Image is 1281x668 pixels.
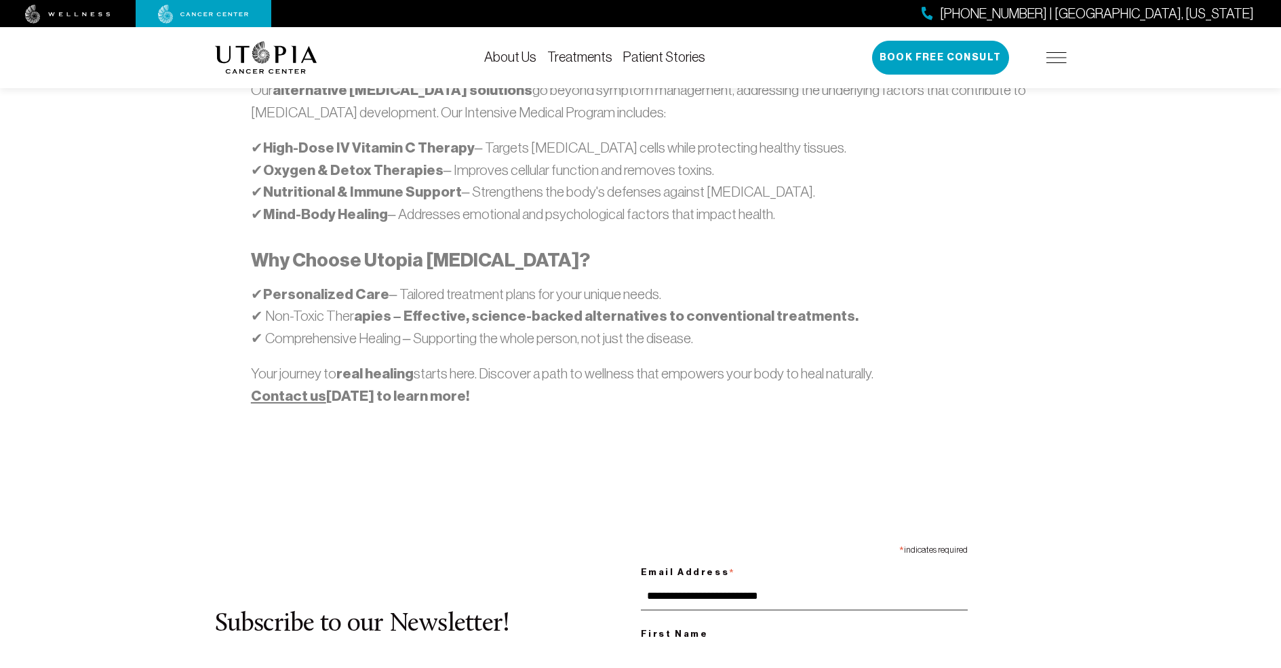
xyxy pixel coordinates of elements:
[641,626,968,642] label: First Name
[251,283,1030,349] p: ✔ – Tailored treatment plans for your unique needs. ✔ Non-Toxic Ther ✔ Comprehensive Healing – Su...
[251,363,1030,407] p: Your journey to starts here. Discover a path to wellness that empowers your body to heal naturally.
[25,5,111,24] img: wellness
[215,610,641,639] h2: Subscribe to our Newsletter!
[641,538,968,558] div: indicates required
[158,5,249,24] img: cancer center
[251,387,469,405] strong: [DATE] to learn more!
[547,50,612,64] a: Treatments
[263,183,462,201] strong: Nutritional & Immune Support
[354,307,859,325] strong: apies – Effective, science-backed alternatives to conventional treatments.
[623,50,705,64] a: Patient Stories
[263,161,444,179] strong: Oxygen & Detox Therapies
[263,205,388,223] strong: Mind-Body Healing
[922,4,1254,24] a: [PHONE_NUMBER] | [GEOGRAPHIC_DATA], [US_STATE]
[872,41,1009,75] button: Book Free Consult
[263,139,475,157] strong: High-Dose IV Vitamin C Therapy
[215,41,317,74] img: logo
[940,4,1254,24] span: [PHONE_NUMBER] | [GEOGRAPHIC_DATA], [US_STATE]
[273,81,532,99] strong: alternative [MEDICAL_DATA] solutions
[484,50,536,64] a: About Us
[251,387,326,405] a: Contact us
[251,249,590,271] strong: Why Choose Utopia [MEDICAL_DATA]?
[641,558,968,583] label: Email Address
[336,365,414,382] strong: real healing
[251,137,1030,225] p: ✔ – Targets [MEDICAL_DATA] cells while protecting healthy tissues. ✔ – Improves cellular function...
[1046,52,1067,63] img: icon-hamburger
[263,286,389,303] strong: Personalized Care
